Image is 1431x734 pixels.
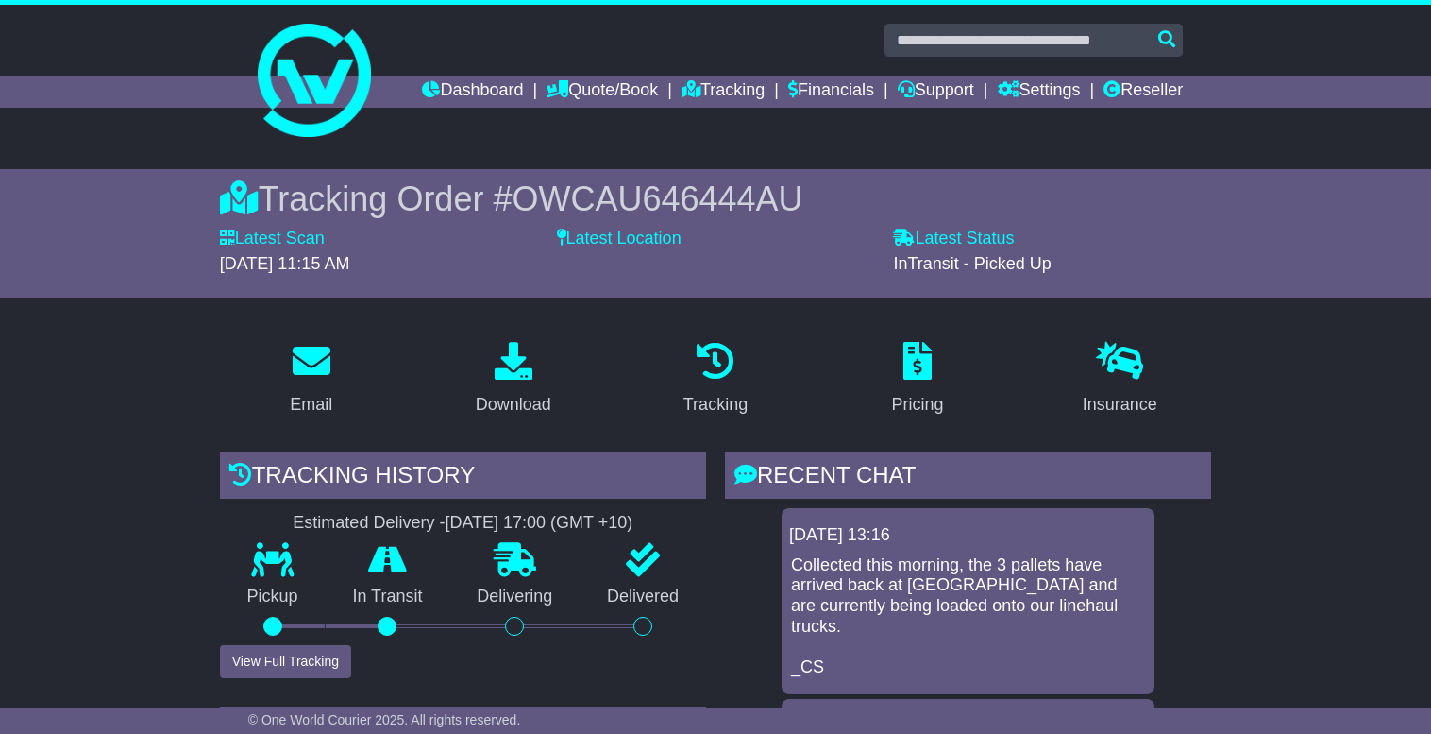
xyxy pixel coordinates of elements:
a: Download [463,335,564,424]
a: Tracking [671,335,760,424]
p: Delivering [449,587,580,607]
p: Pickup [220,587,326,607]
a: Pricing [880,335,956,424]
a: Insurance [1070,335,1170,424]
span: [DATE] 11:15 AM [220,254,350,273]
div: Tracking history [220,452,706,504]
label: Latest Status [893,229,1014,249]
div: Download [476,392,551,418]
div: Insurance [1083,392,1157,418]
p: Collected this morning, the 3 pallets have arrived back at [GEOGRAPHIC_DATA] and are currently be... [791,555,1145,678]
a: Tracking [682,76,765,108]
div: Tracking Order # [220,179,1212,219]
a: Financials [788,76,874,108]
a: Quote/Book [547,76,658,108]
div: Pricing [892,392,944,418]
span: OWCAU646444AU [512,179,802,218]
a: Email [278,335,345,424]
div: Estimated Delivery - [220,513,706,534]
p: In Transit [326,587,450,607]
div: RECENT CHAT [725,452,1211,504]
p: Delivered [580,587,706,607]
div: [DATE] 17:00 (GMT +10) [445,513,632,534]
div: [DATE] 13:16 [789,525,1147,546]
a: Reseller [1103,76,1183,108]
label: Latest Location [557,229,682,249]
a: Support [898,76,974,108]
div: Tracking [683,392,748,418]
div: Email [290,392,332,418]
a: Settings [998,76,1081,108]
button: View Full Tracking [220,645,351,678]
span: © One World Courier 2025. All rights reserved. [248,712,521,727]
span: InTransit - Picked Up [893,254,1051,273]
label: Latest Scan [220,229,325,249]
a: Dashboard [422,76,523,108]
